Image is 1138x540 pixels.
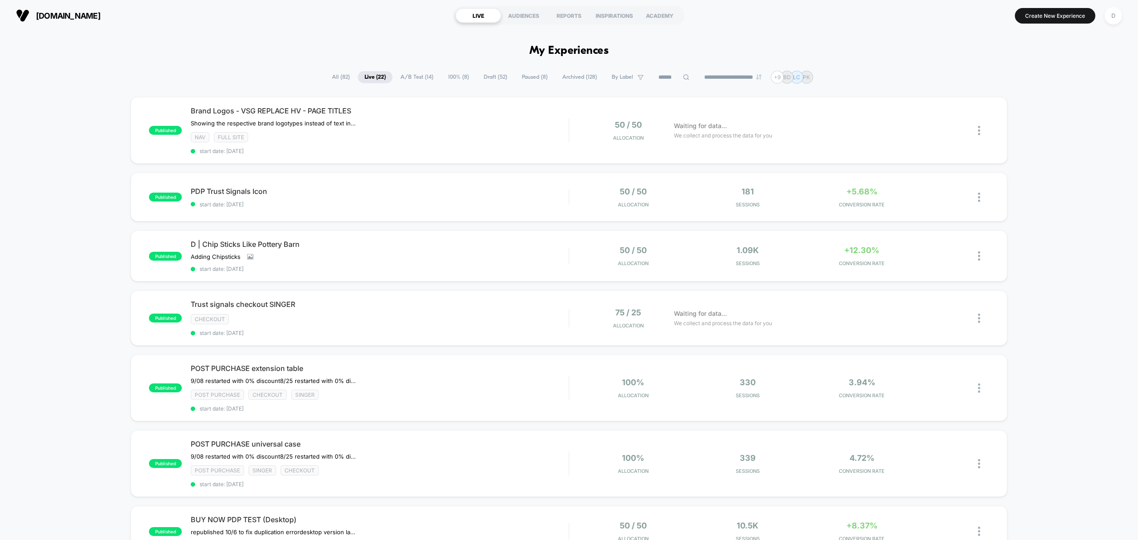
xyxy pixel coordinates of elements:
[191,405,569,412] span: start date: [DATE]
[36,11,100,20] span: [DOMAIN_NAME]
[191,201,569,208] span: start date: [DATE]
[807,468,917,474] span: CONVERSION RATE
[740,378,756,387] span: 330
[844,246,879,255] span: +12.30%
[849,378,875,387] span: 3.94%
[615,120,642,129] span: 50 / 50
[693,201,802,208] span: Sessions
[191,439,569,448] span: POST PURCHASE universal case
[613,135,644,141] span: Allocation
[978,314,980,323] img: close
[756,74,761,80] img: end
[191,106,569,115] span: Brand Logos - VSG REPLACE HV - PAGE TITLES
[529,44,609,57] h1: My Experiences
[191,465,244,476] span: Post Purchase
[149,314,182,322] span: published
[674,121,727,131] span: Waiting for data...
[191,300,569,309] span: Trust signals checkout SINGER
[737,246,759,255] span: 1.09k
[618,392,649,399] span: Allocation
[191,453,356,460] span: 9/08 restarted with 0% discount8/25 restarted with 0% discount due to Laborday promo10% off 6% CR...
[622,453,644,463] span: 100%
[620,246,647,255] span: 50 / 50
[325,71,357,83] span: All ( 82 )
[149,126,182,135] span: published
[693,468,802,474] span: Sessions
[622,378,644,387] span: 100%
[803,74,810,81] p: PK
[501,8,546,23] div: AUDIENCES
[556,71,604,83] span: Archived ( 128 )
[149,252,182,261] span: published
[807,201,917,208] span: CONVERSION RATE
[693,392,802,399] span: Sessions
[441,71,476,83] span: 100% ( 8 )
[248,465,276,476] span: Singer
[613,322,644,329] span: Allocation
[620,187,647,196] span: 50 / 50
[612,74,633,81] span: By Label
[149,459,182,468] span: published
[191,253,240,260] span: Adding Chipsticks
[546,8,592,23] div: REPORTS
[456,8,501,23] div: LIVE
[191,515,569,524] span: BUY NOW PDP TEST (Desktop)
[674,319,772,327] span: We collect and process the data for you
[214,132,248,142] span: Full site
[737,521,758,530] span: 10.5k
[1015,8,1095,24] button: Create New Experience
[740,453,756,463] span: 339
[13,8,103,23] button: [DOMAIN_NAME]
[191,132,209,142] span: NAV
[149,527,182,536] span: published
[978,193,980,202] img: close
[291,390,319,400] span: Singer
[191,240,569,249] span: D | Chip Sticks Like Pottery Barn
[978,527,980,536] img: close
[191,330,569,336] span: start date: [DATE]
[693,260,802,266] span: Sessions
[846,521,878,530] span: +8.37%
[280,465,319,476] span: checkout
[978,383,980,393] img: close
[1102,7,1125,25] button: D
[191,187,569,196] span: PDP Trust Signals Icon
[807,260,917,266] span: CONVERSION RATE
[618,201,649,208] span: Allocation
[741,187,754,196] span: 181
[849,453,874,463] span: 4.72%
[191,266,569,272] span: start date: [DATE]
[978,251,980,261] img: close
[846,187,878,196] span: +5.68%
[191,120,356,127] span: Showing the respective brand logotypes instead of text in tabs
[191,481,569,488] span: start date: [DATE]
[618,468,649,474] span: Allocation
[978,126,980,135] img: close
[477,71,514,83] span: Draft ( 52 )
[191,528,356,536] span: republished 10/6 to fix duplication errordesktop version launched 8.29 - republished on 9/2 to en...
[191,148,569,154] span: start date: [DATE]
[394,71,440,83] span: A/B Test ( 14 )
[149,383,182,392] span: published
[807,392,917,399] span: CONVERSION RATE
[615,308,641,317] span: 75 / 25
[620,521,647,530] span: 50 / 50
[793,74,800,81] p: LC
[592,8,637,23] div: INSPIRATIONS
[674,309,727,318] span: Waiting for data...
[515,71,554,83] span: Paused ( 8 )
[618,260,649,266] span: Allocation
[978,459,980,468] img: close
[149,193,182,201] span: published
[191,390,244,400] span: Post Purchase
[783,74,791,81] p: BD
[674,131,772,140] span: We collect and process the data for you
[191,314,229,324] span: checkout
[191,377,356,384] span: 9/08 restarted with 0% discount﻿8/25 restarted with 0% discount due to Laborday promo
[358,71,393,83] span: Live ( 22 )
[771,71,784,84] div: + 9
[248,390,287,400] span: checkout
[191,364,569,373] span: POST PURCHASE extension table
[1105,7,1122,24] div: D
[16,9,29,22] img: Visually logo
